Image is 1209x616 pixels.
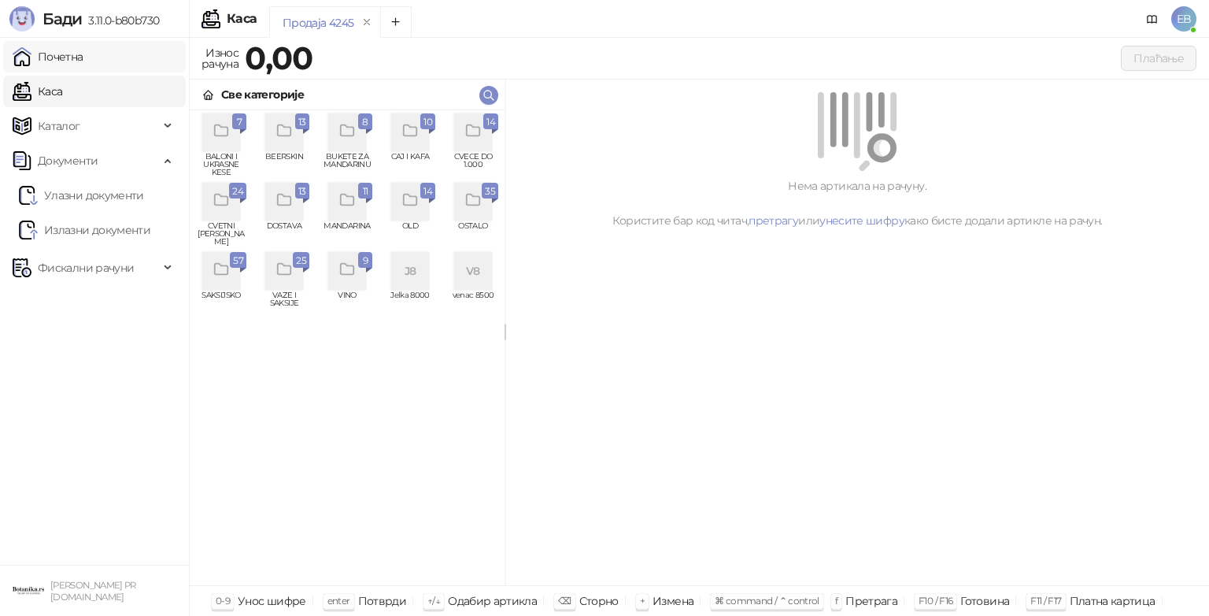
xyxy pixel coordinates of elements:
[558,595,571,607] span: ⌫
[391,252,429,290] div: J8
[485,183,495,200] span: 35
[448,591,537,611] div: Одабир артикла
[216,595,230,607] span: 0-9
[385,222,435,246] span: OLD
[960,591,1009,611] div: Готовина
[819,213,904,228] a: унесите шифру
[259,153,309,176] span: BEERSKIN
[13,575,44,607] img: 64x64-companyLogo-0e2e8aaa-0bd2-431b-8613-6e3c65811325.png
[38,110,80,142] span: Каталог
[919,595,952,607] span: F10 / F16
[38,252,134,284] span: Фискални рачуни
[196,291,246,315] span: SAKSIJSKO
[259,222,309,246] span: DOSTAVA
[1171,6,1196,32] span: EB
[196,153,246,176] span: BALONI I UKRASNE KESE
[380,6,412,38] button: Add tab
[245,39,312,77] strong: 0,00
[298,113,306,131] span: 13
[327,595,350,607] span: enter
[198,43,242,74] div: Износ рачуна
[9,6,35,32] img: Logo
[715,595,819,607] span: ⌘ command / ⌃ control
[43,9,82,28] span: Бади
[298,183,306,200] span: 13
[361,113,369,131] span: 8
[385,291,435,315] span: Jelka 8000
[296,252,306,269] span: 25
[322,153,372,176] span: BUKETE ZA MANDARINU
[454,252,492,290] div: V8
[1121,46,1196,71] button: Плаћање
[238,591,306,611] div: Унос шифре
[235,113,243,131] span: 7
[427,595,440,607] span: ↑/↓
[259,291,309,315] span: VAZE I SAKSIJE
[423,113,432,131] span: 10
[749,213,798,228] a: претрагу
[38,145,98,176] span: Документи
[190,110,505,585] div: grid
[19,180,144,211] a: Ulazni dokumentiУлазни документи
[13,41,83,72] a: Почетна
[835,595,837,607] span: f
[50,580,136,603] small: [PERSON_NAME] PR [DOMAIN_NAME]
[486,113,495,131] span: 14
[232,183,243,200] span: 24
[423,183,432,200] span: 14
[82,13,159,28] span: 3.11.0-b80b730
[196,222,246,246] span: CVETNI [PERSON_NAME]
[221,86,304,103] div: Све категорије
[448,291,498,315] span: venac 8500
[19,214,150,246] a: Излазни документи
[283,14,353,32] div: Продаја 4245
[233,252,243,269] span: 57
[322,291,372,315] span: VINO
[1030,595,1061,607] span: F11 / F17
[579,591,619,611] div: Сторно
[227,13,257,25] div: Каса
[385,153,435,176] span: CAJ I KAFA
[653,591,693,611] div: Измена
[448,153,498,176] span: CVECE DO 1.000
[322,222,372,246] span: MANDARINA
[357,16,377,29] button: remove
[448,222,498,246] span: OSTALO
[1070,591,1155,611] div: Платна картица
[845,591,897,611] div: Претрага
[358,591,407,611] div: Потврди
[640,595,645,607] span: +
[13,76,62,107] a: Каса
[524,177,1190,229] div: Нема артикала на рачуну. Користите бар код читач, или како бисте додали артикле на рачун.
[361,183,369,200] span: 11
[361,252,369,269] span: 9
[1140,6,1165,32] a: Документација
